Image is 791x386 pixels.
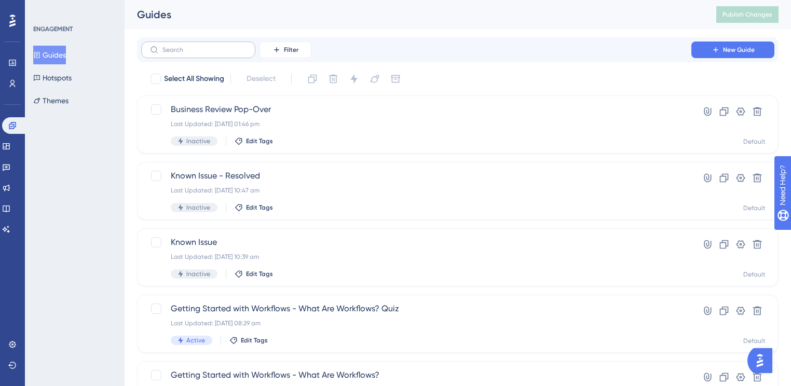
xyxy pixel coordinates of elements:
span: Active [186,336,205,344]
span: Inactive [186,137,210,145]
span: Publish Changes [722,10,772,19]
div: Guides [137,7,690,22]
span: New Guide [723,46,755,54]
div: Last Updated: [DATE] 10:39 am [171,253,662,261]
button: Themes [33,91,69,110]
span: Known Issue - Resolved [171,170,662,182]
button: Deselect [237,70,285,88]
span: Select All Showing [164,73,224,85]
span: Edit Tags [241,336,268,344]
span: Getting Started with Workflows - What Are Workflows? Quiz [171,302,662,315]
div: ENGAGEMENT [33,25,73,33]
span: Need Help? [24,3,65,15]
button: Edit Tags [235,137,273,145]
span: Business Review Pop-Over [171,103,662,116]
div: Last Updated: [DATE] 08:29 am [171,319,662,327]
button: Guides [33,46,66,64]
button: Edit Tags [235,270,273,278]
span: Inactive [186,203,210,212]
span: Known Issue [171,236,662,249]
div: Last Updated: [DATE] 10:47 am [171,186,662,195]
div: Default [743,204,766,212]
span: Getting Started with Workflows - What Are Workflows? [171,369,662,381]
span: Edit Tags [246,137,273,145]
div: Default [743,337,766,345]
span: Edit Tags [246,203,273,212]
button: New Guide [691,42,774,58]
span: Filter [284,46,298,54]
button: Edit Tags [235,203,273,212]
input: Search [162,46,247,53]
div: Last Updated: [DATE] 01:46 pm [171,120,662,128]
button: Hotspots [33,68,72,87]
button: Edit Tags [229,336,268,344]
button: Publish Changes [716,6,779,23]
span: Inactive [186,270,210,278]
div: Default [743,137,766,146]
span: Edit Tags [246,270,273,278]
div: Default [743,270,766,279]
iframe: UserGuiding AI Assistant Launcher [747,345,779,376]
span: Deselect [247,73,276,85]
button: Filter [260,42,311,58]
